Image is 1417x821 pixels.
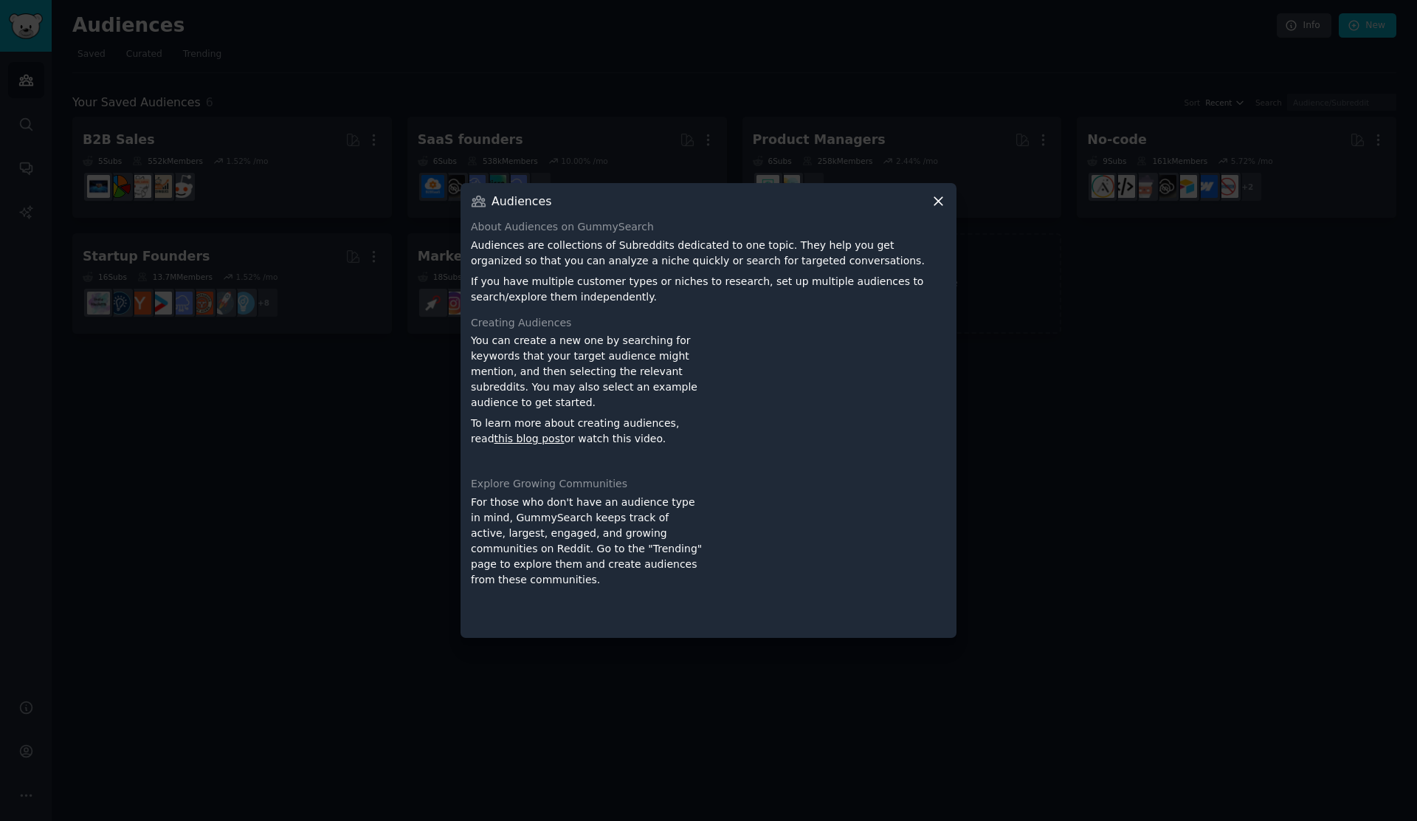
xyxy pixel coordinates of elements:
div: About Audiences on GummySearch [471,219,946,235]
div: Creating Audiences [471,315,946,331]
p: Audiences are collections of Subreddits dedicated to one topic. They help you get organized so th... [471,238,946,269]
p: You can create a new one by searching for keywords that your target audience might mention, and t... [471,333,703,410]
div: Explore Growing Communities [471,476,946,492]
p: To learn more about creating audiences, read or watch this video. [471,416,703,447]
p: If you have multiple customer types or niches to research, set up multiple audiences to search/ex... [471,274,946,305]
div: For those who don't have an audience type in mind, GummySearch keeps track of active, largest, en... [471,495,703,628]
a: this blog post [494,433,565,444]
h3: Audiences [492,193,551,209]
iframe: YouTube video player [714,333,946,466]
iframe: YouTube video player [714,495,946,628]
